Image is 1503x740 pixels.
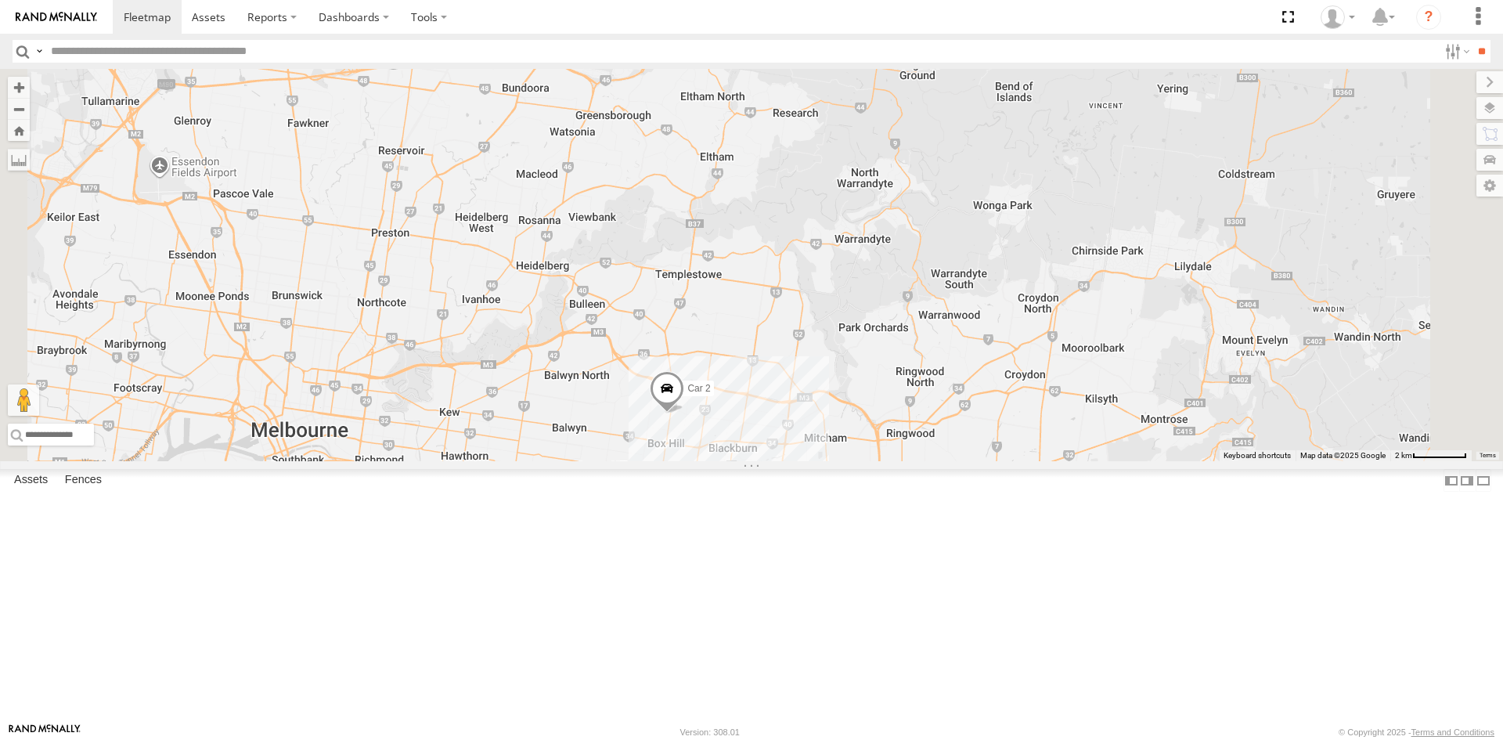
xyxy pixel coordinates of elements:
button: Zoom in [8,77,30,98]
span: Map data ©2025 Google [1300,451,1386,460]
i: ? [1416,5,1441,30]
label: Assets [6,470,56,492]
a: Terms (opens in new tab) [1480,453,1496,459]
button: Zoom out [8,98,30,120]
label: Hide Summary Table [1476,469,1491,492]
div: Version: 308.01 [680,727,740,737]
span: Car 2 [687,382,710,393]
label: Fences [57,470,110,492]
span: 2 km [1395,451,1412,460]
label: Measure [8,149,30,171]
div: © Copyright 2025 - [1339,727,1494,737]
button: Keyboard shortcuts [1224,450,1291,461]
a: Visit our Website [9,724,81,740]
label: Search Filter Options [1439,40,1472,63]
label: Dock Summary Table to the Left [1444,469,1459,492]
div: Tony Vamvakitis [1315,5,1361,29]
button: Map Scale: 2 km per 66 pixels [1390,450,1472,461]
label: Search Query [33,40,45,63]
button: Drag Pegman onto the map to open Street View [8,384,39,416]
label: Map Settings [1476,175,1503,197]
a: Terms and Conditions [1411,727,1494,737]
button: Zoom Home [8,120,30,141]
img: rand-logo.svg [16,12,97,23]
label: Dock Summary Table to the Right [1459,469,1475,492]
